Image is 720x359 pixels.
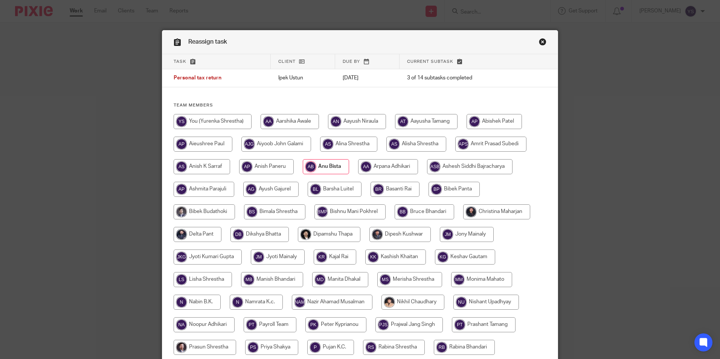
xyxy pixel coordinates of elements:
[188,39,227,45] span: Reassign task
[343,59,360,64] span: Due by
[174,76,221,81] span: Personal tax return
[174,102,546,108] h4: Team members
[278,74,328,82] p: Ipek Ustun
[174,59,186,64] span: Task
[407,59,453,64] span: Current subtask
[539,38,546,48] a: Close this dialog window
[343,74,392,82] p: [DATE]
[278,59,296,64] span: Client
[400,69,523,87] td: 3 of 14 subtasks completed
